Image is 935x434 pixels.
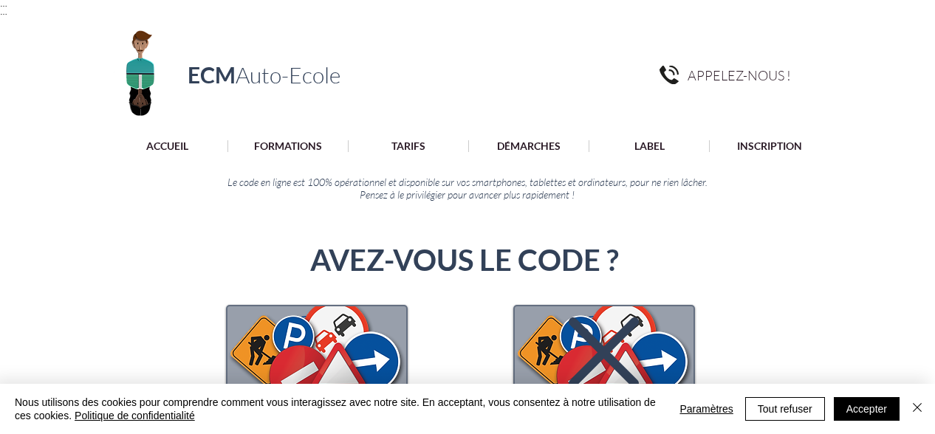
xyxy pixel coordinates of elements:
nav: Site [106,139,830,153]
p: ACCUEIL [139,140,196,152]
span: Auto-Ecole [236,61,340,89]
a: FORMATIONS [227,140,348,152]
a: APPELEZ-NOUS ! [688,66,805,84]
p: LABEL [627,140,672,152]
span: AVEZ-VOUS LE CODE ? [310,242,619,278]
a: LABEL [589,140,709,152]
p: INSCRIPTION [730,140,809,152]
a: Politique de confidentialité [75,410,195,421]
p: TARIFS [384,140,433,152]
button: Fermer [908,396,926,422]
iframe: Wix Chat [866,365,935,434]
span: ECM [188,61,236,88]
p: FORMATIONS [247,140,329,152]
img: Fermer [908,399,926,416]
a: TARIFS [348,140,468,152]
p: DÉMARCHES [490,140,568,152]
span: Le code en ligne est 100% opérationnel et disponible sur vos smartphones, tablettes et ordinateur... [227,176,708,188]
span: Nous utilisons des cookies pour comprendre comment vous interagissez avec notre site. En acceptan... [15,396,662,422]
img: pngegg-3.png [227,306,406,399]
a: ACCUEIL [106,140,227,152]
span: APPELEZ-NOUS ! [688,67,791,83]
span: Paramètres [679,398,733,420]
span: Pensez à le privilégier pour avancer plus rapidement ! [360,188,575,201]
a: INSCRIPTION [709,140,829,152]
img: Logo ECM en-tête.png [105,21,175,121]
img: pngegg.png [660,66,679,84]
img: pngegg-3.png [515,306,693,399]
a: ECMAuto-Ecole [188,61,340,88]
button: Tout refuser [745,397,825,421]
button: Accepter [834,397,900,421]
a: DÉMARCHES [468,140,589,152]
